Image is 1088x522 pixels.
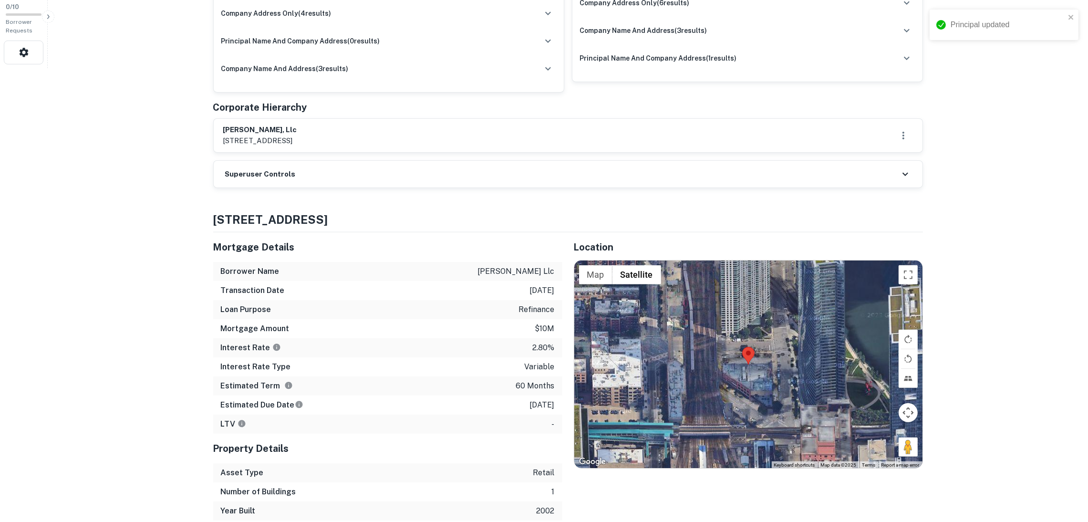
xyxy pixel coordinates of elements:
p: 2.80% [533,342,555,354]
h6: Asset Type [221,467,264,479]
h5: Mortgage Details [213,240,562,254]
p: retail [533,467,555,479]
a: Terms (opens in new tab) [862,462,876,468]
p: 60 months [516,380,555,392]
h6: Superuser Controls [225,169,296,180]
p: 2002 [537,505,555,517]
p: $10m [535,323,555,334]
button: close [1068,13,1075,22]
h6: principal name and company address ( 0 results) [221,36,380,46]
svg: The interest rates displayed on the website are for informational purposes only and may be report... [272,343,281,352]
p: variable [525,361,555,373]
p: [PERSON_NAME] llc [478,266,555,277]
h6: principal name and company address ( 1 results) [580,53,737,63]
img: Google [577,456,608,468]
button: Rotate map counterclockwise [899,349,918,368]
h5: Property Details [213,441,562,456]
h4: [STREET_ADDRESS] [213,211,923,228]
h6: Mortgage Amount [221,323,290,334]
button: Show street map [579,265,612,284]
p: - [552,418,555,430]
span: Borrower Requests [6,19,32,34]
h6: company name and address ( 3 results) [580,25,707,36]
div: Principal updated [951,19,1065,31]
span: 0 / 10 [6,3,19,10]
a: Open this area in Google Maps (opens a new window) [577,456,608,468]
h5: Corporate Hierarchy [213,100,307,115]
button: Keyboard shortcuts [774,462,815,469]
h6: LTV [221,418,246,430]
svg: Estimate is based on a standard schedule for this type of loan. [295,400,303,409]
h6: Borrower Name [221,266,280,277]
svg: LTVs displayed on the website are for informational purposes only and may be reported incorrectly... [238,419,246,428]
h6: Estimated Term [221,380,293,392]
h6: Transaction Date [221,285,285,296]
p: [DATE] [530,285,555,296]
h6: [PERSON_NAME], llc [223,125,297,136]
svg: Term is based on a standard schedule for this type of loan. [284,381,293,390]
button: Map camera controls [899,403,918,422]
h5: Location [574,240,923,254]
iframe: Chat Widget [1040,446,1088,491]
h6: Loan Purpose [221,304,271,315]
a: Report a map error [881,462,920,468]
button: Drag Pegman onto the map to open Street View [899,438,918,457]
span: Map data ©2025 [821,462,857,468]
h6: Year Built [221,505,256,517]
button: Toggle fullscreen view [899,265,918,284]
p: [STREET_ADDRESS] [223,135,297,146]
p: 1 [552,486,555,498]
p: refinance [519,304,555,315]
h6: company name and address ( 3 results) [221,63,349,74]
h6: Interest Rate Type [221,361,291,373]
button: Show satellite imagery [612,265,661,284]
p: [DATE] [530,399,555,411]
button: Tilt map [899,369,918,388]
h6: Number of Buildings [221,486,296,498]
h6: Interest Rate [221,342,281,354]
button: Rotate map clockwise [899,330,918,349]
h6: Estimated Due Date [221,399,303,411]
h6: company address only ( 4 results) [221,8,332,19]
